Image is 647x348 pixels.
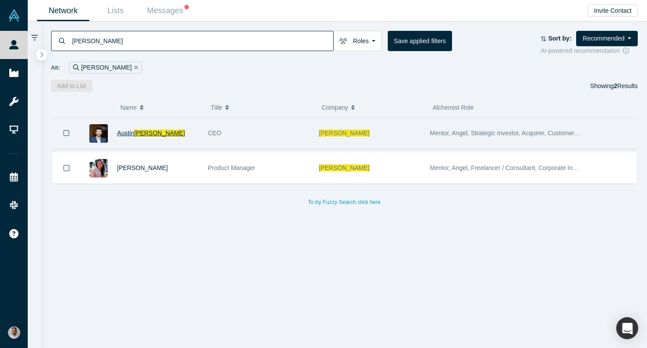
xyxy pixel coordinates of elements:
span: Austin [117,130,134,137]
span: Mentor, Angel, Freelancer / Consultant, Corporate Innovator [430,164,593,171]
span: Results [614,82,638,89]
button: Company [322,98,423,117]
div: AI-powered recommendation [540,46,638,56]
img: Tina Dai's Profile Image [89,159,108,178]
span: Title [211,98,222,117]
img: Gotam Bhardwaj's Account [8,326,20,339]
span: Product Manager [208,164,255,171]
a: Network [37,0,89,21]
a: Austin[PERSON_NAME] [117,130,185,137]
a: Messages [142,0,194,21]
img: Alchemist Vault Logo [8,9,20,22]
button: Add to List [51,80,92,92]
span: [PERSON_NAME] [319,130,370,137]
strong: Sort by: [548,35,572,42]
button: To try Fuzzy Search click here [302,196,387,208]
button: Roles [333,31,382,51]
span: Company [322,98,348,117]
button: Bookmark [53,118,80,148]
span: [PERSON_NAME] [134,130,185,137]
a: Lists [89,0,142,21]
button: Title [211,98,312,117]
span: CEO [208,130,221,137]
button: Remove Filter [132,63,138,73]
input: Search by name, title, company, summary, expertise, investment criteria or topics of focus [71,30,333,51]
button: Save applied filters [388,31,452,51]
button: Recommended [576,31,638,46]
span: Alchemist Role [433,104,474,111]
button: Bookmark [53,153,80,183]
strong: 2 [614,82,618,89]
span: All: [51,63,60,72]
span: [PERSON_NAME] [319,164,370,171]
img: Austin Renfroe's Profile Image [89,124,108,143]
a: [PERSON_NAME] [117,164,168,171]
button: Invite Contact [588,4,638,17]
span: Name [120,98,136,117]
div: [PERSON_NAME] [69,62,142,74]
div: Showing [590,80,638,92]
button: Name [120,98,202,117]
